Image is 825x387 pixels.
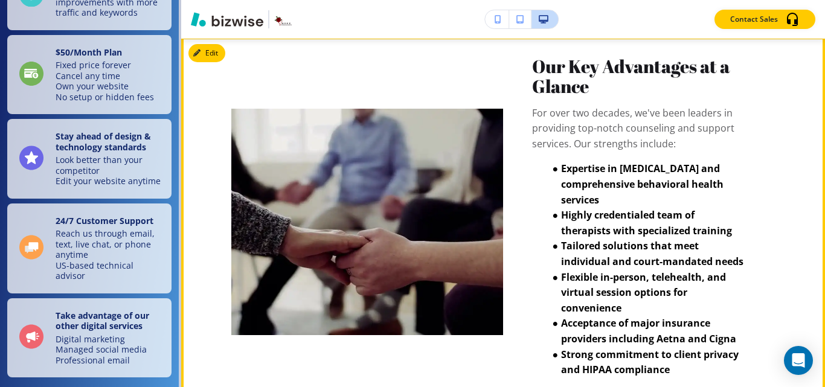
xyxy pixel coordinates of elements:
[561,348,741,377] strong: Strong commitment to client privacy and HIPAA compliance
[561,208,732,237] strong: Highly credentialed team of therapists with specialized training
[730,14,778,25] p: Contact Sales
[561,316,736,345] strong: Acceptance of major insurance providers including Aetna and Cigna
[561,162,726,206] strong: Expertise in [MEDICAL_DATA] and comprehensive behavioral health services
[7,35,172,115] a: $50/Month PlanFixed price foreverCancel any timeOwn your websiteNo setup or hidden fees
[714,10,815,29] button: Contact Sales
[7,203,172,293] a: 24/7 Customer SupportReach us through email, text, live chat, or phone anytimeUS-based technical ...
[56,310,149,332] strong: Take advantage of our other digital services
[56,334,164,366] p: Digital marketing Managed social media Professional email
[532,56,746,96] p: Our Key Advantages at a Glance
[191,12,263,27] img: Bizwise Logo
[56,46,122,58] strong: $ 50 /Month Plan
[56,60,154,102] p: Fixed price forever Cancel any time Own your website No setup or hidden fees
[274,10,294,29] img: Your Logo
[561,270,728,315] strong: Flexible in-person, telehealth, and virtual session options for convenience
[56,215,153,226] strong: 24/7 Customer Support
[7,119,172,199] a: Stay ahead of design & technology standardsLook better than your competitorEdit your website anytime
[784,346,813,375] div: Open Intercom Messenger
[561,239,743,268] strong: Tailored solutions that meet individual and court-mandated needs
[231,109,503,335] video: <p>Our Key Advantages at a Glance</p>
[56,130,151,153] strong: Stay ahead of design & technology standards
[56,155,164,187] p: Look better than your competitor Edit your website anytime
[7,298,172,378] a: Take advantage of our other digital servicesDigital marketingManaged social mediaProfessional email
[56,228,164,281] p: Reach us through email, text, live chat, or phone anytime US-based technical advisor
[188,44,225,62] button: Edit
[532,106,746,152] p: For over two decades, we've been leaders in providing top-notch counseling and support services. ...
